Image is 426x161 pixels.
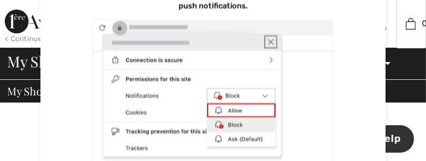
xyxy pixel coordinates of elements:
[7,54,121,69] span: My Shopping Bag
[397,17,425,31] a: 0
[7,86,89,97] span: My Shopping Bag
[406,17,416,31] img: My Bag
[5,10,89,33] img: 1ère Avenue
[27,8,51,19] span: Help
[5,33,77,44] div: < Continue Shopping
